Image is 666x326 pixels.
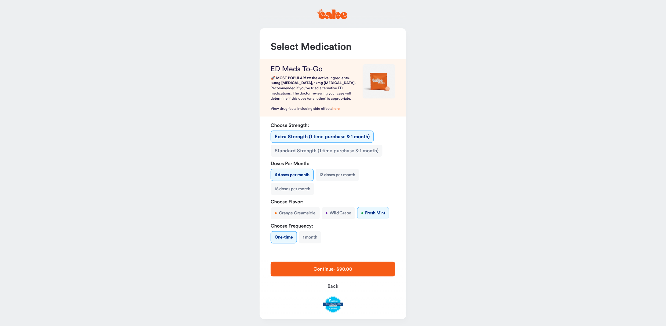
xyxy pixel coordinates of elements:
span: Back [328,284,338,289]
p: View drug facts including side effects [271,106,358,112]
span: • [326,210,328,216]
button: Continue- $90.00 [271,262,395,276]
button: Standard Strength (1 time purchase & 1 month) [271,145,382,157]
button: 18 doses per month [271,183,314,195]
button: Orange Creamsicle [271,207,320,219]
span: • [361,210,363,216]
button: Back [271,279,395,294]
button: 1 month [299,231,321,243]
strong: Choose Flavor: [271,198,395,206]
span: Continue - $90.00 [314,267,352,272]
button: One-time [271,231,297,243]
button: Fresh Mint [357,207,389,219]
strong: Choose Strength: [271,122,395,129]
img: medication image [363,64,395,98]
button: 6 doses per month [271,169,314,181]
h2: ED meds To-Go [271,64,358,75]
strong: Choose Frequency: [271,223,395,230]
strong: Doses Per Month: [271,160,395,168]
img: legit-script-certified.png [323,296,343,313]
strong: 🚀 MOST POPULAR! 2x the active ingredients. 80mg [MEDICAL_DATA], 17mg [MEDICAL_DATA]. [271,76,356,85]
button: 12 doses per month [316,169,359,181]
span: • [275,210,277,216]
a: here [332,107,340,111]
button: Wild Grape [322,207,355,219]
h1: Select Medication [271,41,395,53]
p: Recommended if you’ve tried alternative ED medications. The doctor reviewing your case will deter... [271,86,358,101]
button: Extra Strength (1 time purchase & 1 month) [271,131,374,143]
